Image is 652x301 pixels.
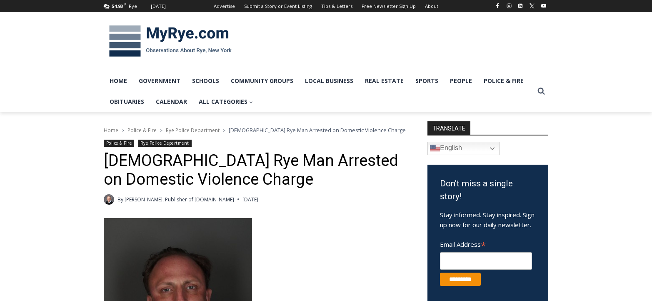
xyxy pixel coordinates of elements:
[150,91,193,112] a: Calendar
[129,3,137,10] div: Rye
[160,128,162,133] span: >
[430,143,440,153] img: en
[229,126,406,134] span: [DEMOGRAPHIC_DATA] Rye Man Arrested on Domestic Violence Charge
[104,20,237,63] img: MyRye.com
[223,128,225,133] span: >
[359,70,410,91] a: Real Estate
[478,70,530,91] a: Police & Fire
[151,3,166,10] div: [DATE]
[242,196,258,203] time: [DATE]
[104,127,118,134] a: Home
[112,3,123,9] span: 54.93
[166,127,220,134] a: Rye Police Department
[299,70,359,91] a: Local Business
[527,1,537,11] a: X
[539,1,549,11] a: YouTube
[186,70,225,91] a: Schools
[127,127,157,134] a: Police & Fire
[504,1,514,11] a: Instagram
[492,1,502,11] a: Facebook
[104,140,135,147] a: Police & Fire
[440,210,536,230] p: Stay informed. Stay inspired. Sign up now for our daily newsletter.
[104,126,406,134] nav: Breadcrumbs
[124,2,126,6] span: F
[515,1,525,11] a: Linkedin
[104,151,406,189] h1: [DEMOGRAPHIC_DATA] Rye Man Arrested on Domestic Violence Charge
[427,142,500,155] a: English
[427,121,470,135] strong: TRANSLATE
[440,177,536,203] h3: Don't miss a single story!
[225,70,299,91] a: Community Groups
[193,91,259,112] a: All Categories
[104,70,133,91] a: Home
[444,70,478,91] a: People
[199,97,253,106] span: All Categories
[133,70,186,91] a: Government
[125,196,234,203] a: [PERSON_NAME], Publisher of [DOMAIN_NAME]
[117,196,123,203] span: By
[410,70,444,91] a: Sports
[440,236,532,251] label: Email Address
[534,84,549,99] button: View Search Form
[122,128,124,133] span: >
[104,91,150,112] a: Obituaries
[104,194,114,205] a: Author image
[138,140,192,147] a: Rye Police Department
[104,70,534,113] nav: Primary Navigation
